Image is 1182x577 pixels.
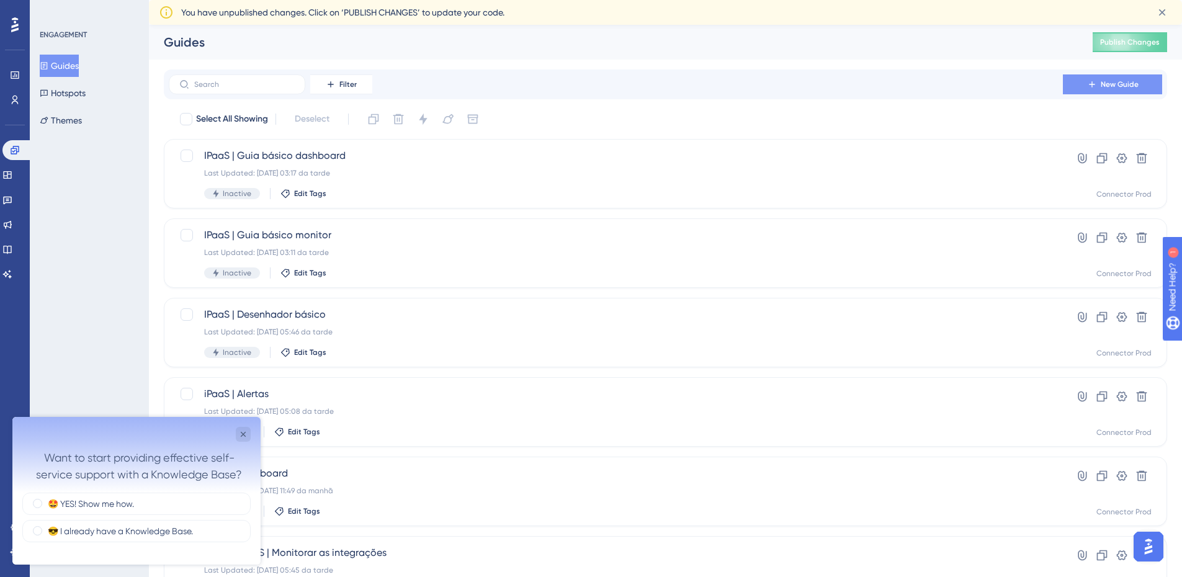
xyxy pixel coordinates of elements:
[181,5,504,20] span: You have unpublished changes. Click on ‘PUBLISH CHANGES’ to update your code.
[280,347,326,357] button: Edit Tags
[204,168,1028,178] div: Last Updated: [DATE] 03:17 da tarde
[204,307,1028,322] span: IPaaS | Desenhador básico
[274,427,320,437] button: Edit Tags
[223,347,251,357] span: Inactive
[204,486,1028,496] div: Last Updated: [DATE] 11:49 da manhã
[284,108,341,130] button: Deselect
[204,228,1028,243] span: IPaaS | Guia básico monitor
[1096,348,1152,358] div: Connector Prod
[86,6,90,16] div: 1
[204,545,1028,560] span: Copy - iPaaS | Monitorar as integrações
[288,506,320,516] span: Edit Tags
[295,112,329,127] span: Deselect
[204,327,1028,337] div: Last Updated: [DATE] 05:46 da tarde
[196,112,268,127] span: Select All Showing
[194,80,295,89] input: Search
[274,506,320,516] button: Edit Tags
[204,466,1028,481] span: iPaaS | Dashboard
[29,3,78,18] span: Need Help?
[294,347,326,357] span: Edit Tags
[1093,32,1167,52] button: Publish Changes
[1130,528,1167,565] iframe: UserGuiding AI Assistant Launcher
[310,74,372,94] button: Filter
[1096,189,1152,199] div: Connector Prod
[12,417,261,565] iframe: UserGuiding Survey
[1063,74,1162,94] button: New Guide
[40,82,86,104] button: Hotspots
[40,30,87,40] div: ENGAGEMENT
[204,248,1028,257] div: Last Updated: [DATE] 03:11 da tarde
[1100,37,1160,47] span: Publish Changes
[204,387,1028,401] span: iPaaS | Alertas
[1096,507,1152,517] div: Connector Prod
[294,189,326,199] span: Edit Tags
[339,79,357,89] span: Filter
[280,189,326,199] button: Edit Tags
[204,406,1028,416] div: Last Updated: [DATE] 05:08 da tarde
[223,268,251,278] span: Inactive
[280,268,326,278] button: Edit Tags
[1096,427,1152,437] div: Connector Prod
[40,55,79,77] button: Guides
[294,268,326,278] span: Edit Tags
[288,427,320,437] span: Edit Tags
[204,565,1028,575] div: Last Updated: [DATE] 05:45 da tarde
[40,109,82,132] button: Themes
[164,34,1062,51] div: Guides
[1101,79,1139,89] span: New Guide
[1096,269,1152,279] div: Connector Prod
[204,148,1028,163] span: IPaaS | Guia básico dashboard
[223,189,251,199] span: Inactive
